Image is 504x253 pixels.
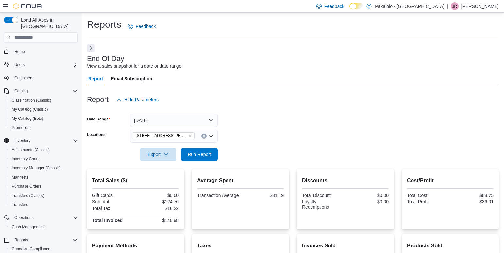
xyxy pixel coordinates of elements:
button: Reports [1,235,80,245]
a: My Catalog (Beta) [9,115,46,122]
button: Customers [1,73,80,83]
label: Date Range [87,117,110,122]
span: Catalog [12,87,78,95]
h1: Reports [87,18,121,31]
span: Operations [12,214,78,222]
span: Transfers (Classic) [12,193,44,198]
div: Total Tax [92,206,134,211]
span: Hide Parameters [124,96,159,103]
div: $0.00 [347,193,389,198]
button: Classification (Classic) [7,96,80,105]
span: My Catalog (Classic) [9,105,78,113]
h2: Cost/Profit [407,177,494,184]
span: Catalog [14,88,28,94]
span: Purchase Orders [9,182,78,190]
button: Users [12,61,27,69]
span: Canadian Compliance [9,245,78,253]
p: Pakalolo - [GEOGRAPHIC_DATA] [375,2,444,10]
button: Catalog [12,87,30,95]
span: Adjustments (Classic) [12,147,50,152]
div: View a sales snapshot for a date or date range. [87,63,183,70]
button: Operations [1,213,80,222]
span: My Catalog (Classic) [12,107,48,112]
a: Feedback [125,20,158,33]
div: Transaction Average [197,193,239,198]
span: Home [14,49,25,54]
span: Report [88,72,103,85]
span: Inventory Count [9,155,78,163]
a: Home [12,48,27,55]
span: Feedback [324,3,344,9]
button: Transfers [7,200,80,209]
button: My Catalog (Classic) [7,105,80,114]
button: My Catalog (Beta) [7,114,80,123]
span: Promotions [9,124,78,132]
span: My Catalog (Beta) [9,115,78,122]
span: Email Subscription [111,72,152,85]
button: Reports [12,236,31,244]
h3: End Of Day [87,55,124,63]
a: Cash Management [9,223,47,231]
button: Adjustments (Classic) [7,145,80,154]
span: Manifests [12,175,28,180]
span: Promotions [12,125,32,130]
span: My Catalog (Beta) [12,116,43,121]
span: Users [12,61,78,69]
button: Operations [12,214,36,222]
h2: Payment Methods [92,242,179,250]
strong: Total Invoiced [92,218,123,223]
button: Inventory [12,137,33,145]
button: Run Report [181,148,218,161]
button: Export [140,148,176,161]
button: Manifests [7,173,80,182]
div: Gift Cards [92,193,134,198]
button: Cash Management [7,222,80,231]
span: Transfers (Classic) [9,192,78,199]
div: Subtotal [92,199,134,204]
img: Cova [13,3,42,9]
span: Home [12,47,78,55]
div: Justin Rochon [451,2,459,10]
button: Inventory [1,136,80,145]
button: Clear input [201,134,207,139]
h2: Taxes [197,242,284,250]
span: Inventory Manager (Classic) [12,166,61,171]
span: 385 Tompkins Avenue [133,132,195,139]
span: Reports [12,236,78,244]
div: $16.22 [137,206,179,211]
a: Customers [12,74,36,82]
h2: Discounts [302,177,389,184]
span: Adjustments (Classic) [9,146,78,154]
div: Total Cost [407,193,449,198]
button: Transfers (Classic) [7,191,80,200]
div: Total Profit [407,199,449,204]
a: Transfers [9,201,31,209]
input: Dark Mode [349,3,363,9]
span: Reports [14,237,28,243]
span: Load All Apps in [GEOGRAPHIC_DATA] [18,17,78,30]
span: Inventory Count [12,156,40,162]
a: Adjustments (Classic) [9,146,52,154]
button: Next [87,44,95,52]
div: $124.76 [137,199,179,204]
h2: Average Spent [197,177,284,184]
span: Inventory Manager (Classic) [9,164,78,172]
span: [STREET_ADDRESS][PERSON_NAME] [136,133,187,139]
div: $0.00 [137,193,179,198]
span: Cash Management [12,224,45,229]
div: $88.75 [452,193,494,198]
button: Inventory Count [7,154,80,164]
div: $31.19 [242,193,284,198]
button: Purchase Orders [7,182,80,191]
span: Feedback [136,23,156,30]
span: Run Report [188,151,211,158]
span: Canadian Compliance [12,246,50,252]
div: $36.01 [452,199,494,204]
span: Transfers [12,202,28,207]
div: Loyalty Redemptions [302,199,344,210]
button: Home [1,47,80,56]
a: Transfers (Classic) [9,192,47,199]
a: My Catalog (Classic) [9,105,51,113]
span: Export [144,148,173,161]
div: $0.00 [347,199,389,204]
